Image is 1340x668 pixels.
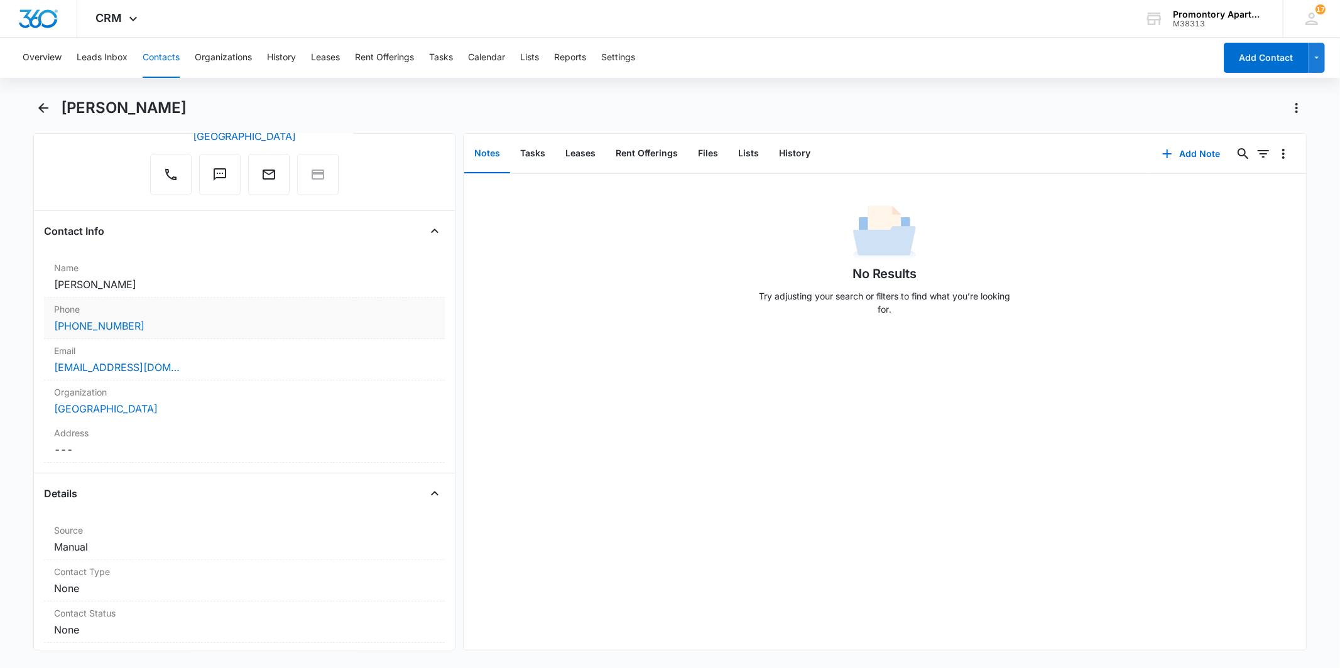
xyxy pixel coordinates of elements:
button: Overflow Menu [1273,144,1294,164]
button: Text [199,154,241,195]
label: Organization [54,385,434,399]
button: History [769,134,820,173]
label: Contact Type [54,565,434,578]
label: Source [54,524,434,537]
label: Phone [54,303,434,316]
button: Email [248,154,290,195]
div: Address--- [44,421,444,463]
button: Organizations [195,38,252,78]
button: Close [425,221,445,241]
div: Name[PERSON_NAME] [44,256,444,298]
button: Reports [554,38,586,78]
button: Add Note [1150,139,1233,169]
a: Email [248,173,290,184]
a: [GEOGRAPHIC_DATA] [54,402,158,415]
button: Back [33,98,53,118]
label: Contact Status [54,606,434,620]
dd: [PERSON_NAME] [54,277,434,292]
label: Name [54,261,434,274]
label: Assigned To [54,648,434,661]
button: Leads Inbox [77,38,128,78]
div: Phone[PHONE_NUMBER] [44,298,444,339]
div: account id [1173,19,1265,28]
div: Email[EMAIL_ADDRESS][DOMAIN_NAME] [44,339,444,380]
a: Call [150,173,192,184]
button: Lists [520,38,539,78]
button: Filters [1253,144,1273,164]
label: Address [54,426,434,439]
h1: No Results [852,264,917,283]
dd: Manual [54,539,434,554]
a: [GEOGRAPHIC_DATA] [193,130,297,143]
span: 17 [1315,4,1326,14]
div: account name [1173,9,1265,19]
div: Contact TypeNone [44,560,444,601]
a: Text [199,173,241,184]
button: Notes [464,134,510,173]
button: Tasks [510,134,555,173]
a: [PHONE_NUMBER] [54,318,144,333]
h4: Details [44,486,77,501]
dd: None [54,581,434,596]
div: SourceManual [44,519,444,560]
button: Search... [1233,144,1253,164]
p: Try adjusting your search or filters to find what you’re looking for. [753,289,1016,316]
button: Leases [311,38,340,78]
div: Contact StatusNone [44,601,444,643]
button: Settings [601,38,635,78]
button: Lists [728,134,769,173]
button: Rent Offerings [355,38,414,78]
button: Add Contact [1224,43,1309,73]
button: Rent Offerings [606,134,688,173]
button: Calendar [468,38,505,78]
button: Overview [23,38,62,78]
button: History [267,38,296,78]
span: CRM [96,11,123,24]
button: Leases [555,134,606,173]
dd: None [54,622,434,637]
div: Organization[GEOGRAPHIC_DATA] [44,380,444,421]
div: notifications count [1315,4,1326,14]
button: Tasks [429,38,453,78]
a: [EMAIL_ADDRESS][DOMAIN_NAME] [54,360,180,375]
dd: --- [54,442,434,457]
button: Files [688,134,728,173]
label: Email [54,344,434,357]
h1: [PERSON_NAME] [61,99,187,117]
button: Actions [1287,98,1307,118]
button: Call [150,154,192,195]
button: Contacts [143,38,180,78]
img: No Data [853,202,916,264]
button: Close [425,483,445,504]
h4: Contact Info [44,224,104,239]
